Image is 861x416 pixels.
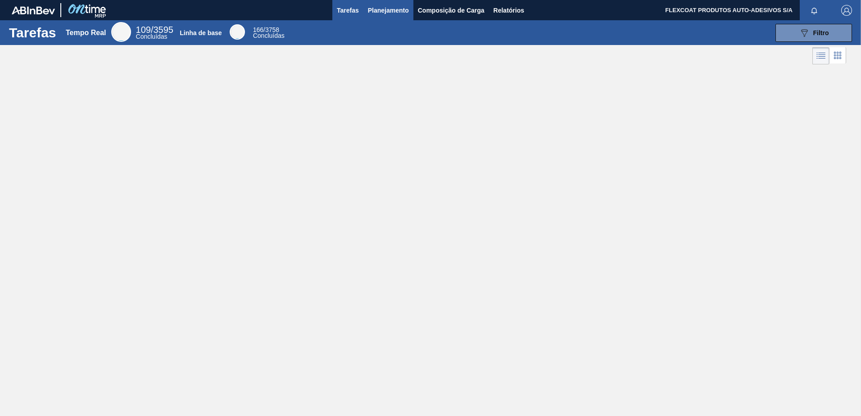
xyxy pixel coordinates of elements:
[12,6,55,14] img: TNhmsLtSVTkK8tSr43FrP2fwEKptu5GPRR3wAAAABJRU5ErkJggg==
[136,25,173,35] span: /
[253,32,285,39] span: Concluídas
[265,26,279,33] font: 3758
[800,4,829,17] button: Notificações
[66,29,106,37] div: Tempo Real
[368,5,409,16] span: Planejamento
[136,26,173,40] div: Real Time
[253,26,279,33] span: /
[180,29,222,36] div: Linha de base
[9,27,56,38] h1: Tarefas
[418,5,485,16] span: Composição de Carga
[230,24,245,40] div: Base Line
[494,5,524,16] span: Relatórios
[841,5,852,16] img: Logout
[253,26,263,33] span: 166
[812,47,829,64] div: Visão em Lista
[775,24,852,42] button: Filtro
[253,27,285,39] div: Base Line
[813,29,829,36] span: Filtro
[153,25,173,35] font: 3595
[136,25,151,35] span: 109
[136,33,168,40] span: Concluídas
[337,5,359,16] span: Tarefas
[829,47,846,64] div: Visão em Cards
[111,22,131,42] div: Real Time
